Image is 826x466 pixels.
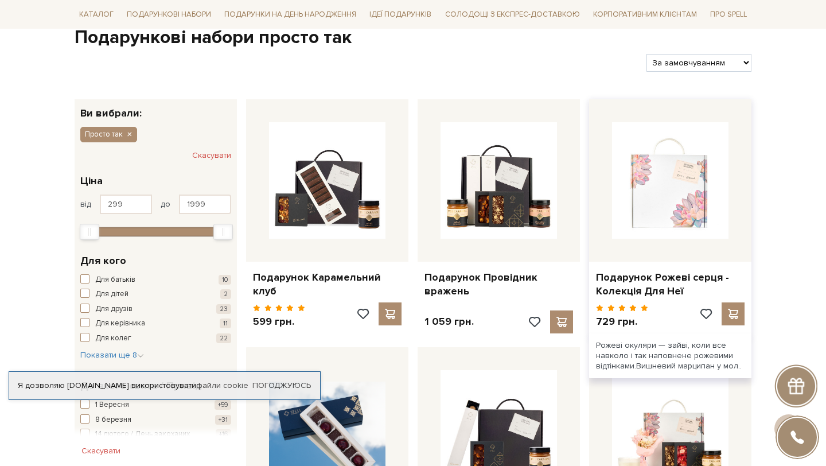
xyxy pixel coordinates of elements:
[253,315,305,328] p: 599 грн.
[196,380,248,390] a: файли cookie
[9,380,320,391] div: Я дозволяю [DOMAIN_NAME] використовувати
[179,195,231,214] input: Ціна
[80,399,231,411] button: 1 Вересня +59
[252,380,311,391] a: Погоджуюсь
[95,399,129,411] span: 1 Вересня
[75,6,118,24] span: Каталог
[424,271,573,298] a: Подарунок Провідник вражень
[80,199,91,209] span: від
[80,429,231,440] button: 14 лютого / День закоханих +16
[80,333,231,344] button: Для колег 22
[95,414,131,426] span: 8 березня
[80,289,231,300] button: Для дітей 2
[216,429,231,439] span: +16
[220,319,231,328] span: 11
[596,315,648,328] p: 729 грн.
[80,173,103,189] span: Ціна
[216,304,231,314] span: 23
[80,274,231,286] button: Для батьків 10
[220,6,361,24] span: Подарунки на День народження
[80,224,99,240] div: Min
[95,304,133,315] span: Для друзів
[192,146,231,165] button: Скасувати
[216,333,231,343] span: 22
[80,253,126,269] span: Для кого
[365,6,436,24] span: Ідеї подарунків
[161,199,170,209] span: до
[219,275,231,285] span: 10
[80,318,231,329] button: Для керівника 11
[215,415,231,425] span: +31
[122,6,216,24] span: Подарункові набори
[220,289,231,299] span: 2
[596,271,745,298] a: Подарунок Рожеві серця - Колекція Для Неї
[75,99,237,118] div: Ви вибрали:
[215,400,231,410] span: +59
[95,333,131,344] span: Для колег
[80,127,137,142] button: Просто так
[85,129,123,139] span: Просто так
[100,195,152,214] input: Ціна
[80,349,144,361] button: Показати ще 8
[589,333,751,379] div: Рожеві окуляри — зайві, коли все навколо і так наповнене рожевими відтінками.Вишневий марципан у ...
[75,442,127,460] button: Скасувати
[80,350,144,360] span: Показати ще 8
[213,224,233,240] div: Max
[95,429,190,440] span: 14 лютого / День закоханих
[75,26,751,50] h1: Подарункові набори просто так
[80,414,231,426] button: 8 березня +31
[424,315,474,328] p: 1 059 грн.
[441,5,585,24] a: Солодощі з експрес-доставкою
[253,271,402,298] a: Подарунок Карамельний клуб
[95,318,145,329] span: Для керівника
[80,304,231,315] button: Для друзів 23
[589,5,702,24] a: Корпоративним клієнтам
[612,122,728,239] img: Подарунок Рожеві серця - Колекція Для Неї
[706,6,751,24] span: Про Spell
[95,274,135,286] span: Для батьків
[95,289,128,300] span: Для дітей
